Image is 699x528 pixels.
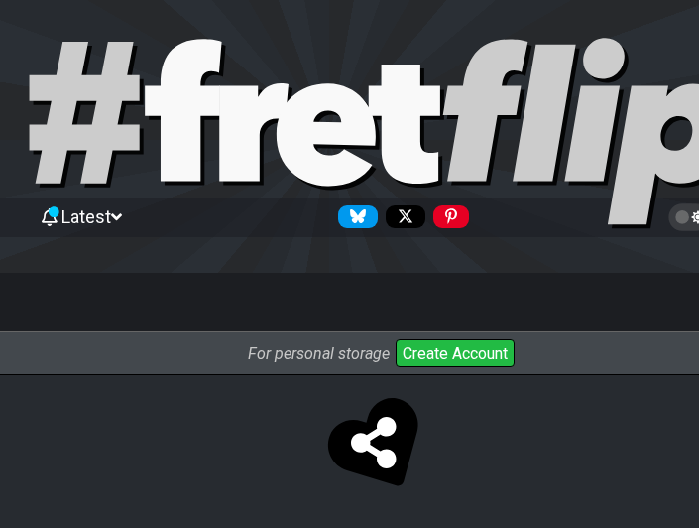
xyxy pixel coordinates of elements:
[333,401,428,496] span: Click to store and share!
[425,205,469,228] a: #fretflip at Pinterest
[396,339,515,367] button: Create Account
[378,205,425,228] a: Follow #fretflip at X
[248,344,390,363] i: For personal storage
[330,205,378,228] a: Follow #fretflip at Bluesky
[61,206,111,227] span: Latest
